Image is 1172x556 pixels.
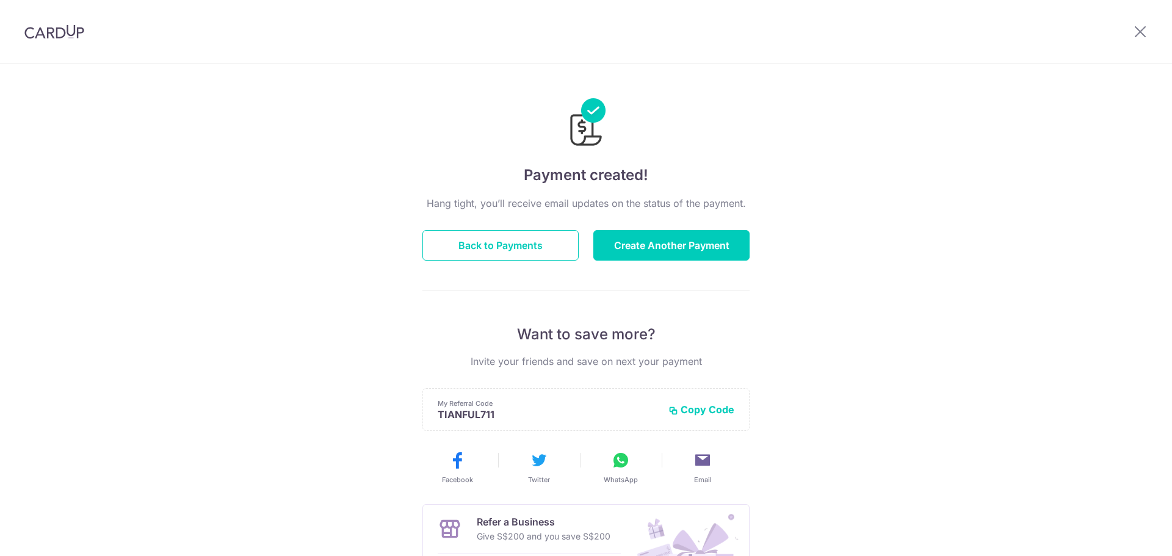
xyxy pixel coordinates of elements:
[442,475,473,485] span: Facebook
[422,325,750,344] p: Want to save more?
[422,196,750,211] p: Hang tight, you’ll receive email updates on the status of the payment.
[528,475,550,485] span: Twitter
[503,450,575,485] button: Twitter
[422,354,750,369] p: Invite your friends and save on next your payment
[668,403,734,416] button: Copy Code
[438,408,659,421] p: TIANFUL711
[667,450,739,485] button: Email
[438,399,659,408] p: My Referral Code
[694,475,712,485] span: Email
[585,450,657,485] button: WhatsApp
[593,230,750,261] button: Create Another Payment
[24,24,84,39] img: CardUp
[604,475,638,485] span: WhatsApp
[422,230,579,261] button: Back to Payments
[421,450,493,485] button: Facebook
[477,529,610,544] p: Give S$200 and you save S$200
[477,514,610,529] p: Refer a Business
[566,98,606,150] img: Payments
[422,164,750,186] h4: Payment created!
